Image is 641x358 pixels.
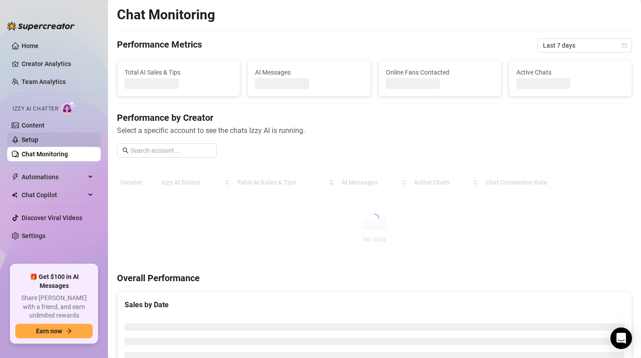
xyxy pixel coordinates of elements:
a: Settings [22,232,45,239]
span: Izzy AI Chatter [13,105,58,113]
a: Team Analytics [22,78,66,85]
span: calendar [622,43,627,48]
span: Earn now [36,327,62,335]
button: Earn nowarrow-right [15,324,93,338]
a: Home [22,42,39,49]
h2: Chat Monitoring [117,6,215,23]
span: thunderbolt [12,173,19,181]
a: Setup [22,136,38,143]
input: Search account... [130,146,211,155]
span: loading [369,213,380,224]
img: AI Chatter [62,101,76,114]
span: Active Chats [516,67,624,77]
h4: Performance Metrics [117,38,202,53]
h4: Performance by Creator [117,111,632,124]
span: AI Messages [255,67,363,77]
img: logo-BBDzfeDw.svg [7,22,75,31]
h4: Overall Performance [117,272,632,284]
div: Open Intercom Messenger [610,327,632,349]
a: Discover Viral Videos [22,214,82,221]
span: arrow-right [66,328,72,334]
span: Share [PERSON_NAME] with a friend, and earn unlimited rewards [15,294,93,320]
span: Total AI Sales & Tips [125,67,233,77]
a: Creator Analytics [22,57,94,71]
span: Automations [22,170,85,184]
span: Online Fans Contacted [386,67,494,77]
span: Select a specific account to see the chats Izzy AI is running. [117,125,632,136]
span: search [122,147,129,154]
span: 🎁 Get $100 in AI Messages [15,273,93,290]
span: Chat Copilot [22,188,85,202]
a: Chat Monitoring [22,150,68,158]
div: Sales by Date [125,299,624,310]
img: Chat Copilot [12,192,18,198]
a: Content [22,122,45,129]
span: Last 7 days [543,39,627,52]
